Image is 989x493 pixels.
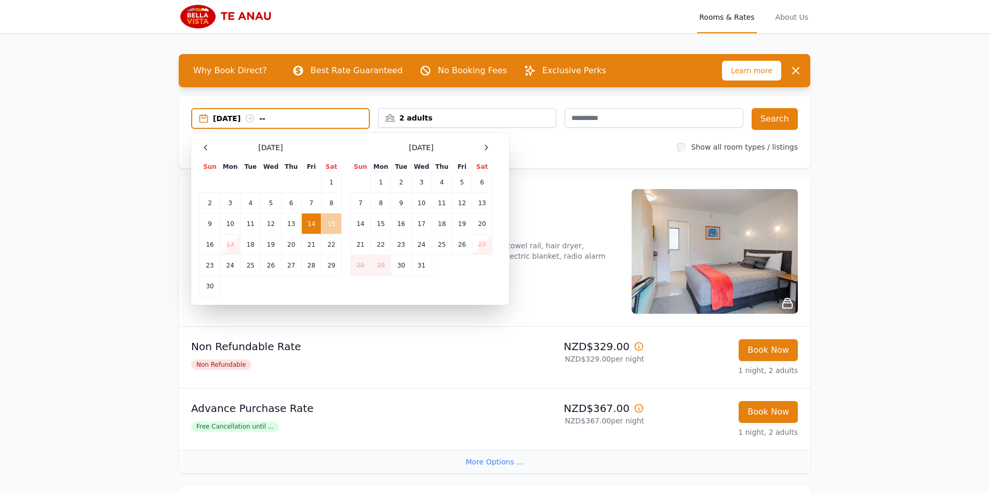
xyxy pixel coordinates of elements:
td: 12 [452,193,472,214]
p: 1 night, 2 adults [652,427,798,437]
td: 18 [240,234,261,255]
td: 16 [200,234,220,255]
td: 14 [301,214,321,234]
div: More Options ... [179,450,810,473]
th: Thu [281,162,301,172]
td: 24 [411,234,432,255]
p: Best Rate Guaranteed [311,64,403,77]
button: Search [752,108,798,130]
td: 30 [200,276,220,297]
p: NZD$329.00 per night [499,354,644,364]
td: 27 [472,234,492,255]
td: 29 [371,255,391,276]
th: Fri [452,162,472,172]
td: 12 [261,214,281,234]
td: 7 [351,193,371,214]
p: Non Refundable Rate [191,339,490,354]
td: 17 [411,214,432,234]
span: Free Cancellation until ... [191,421,279,432]
img: Bella Vista Te Anau [179,4,279,29]
td: 13 [472,193,492,214]
td: 19 [452,214,472,234]
td: 18 [432,214,452,234]
td: 7 [301,193,321,214]
th: Sun [200,162,220,172]
th: Wed [411,162,432,172]
td: 13 [281,214,301,234]
td: 23 [200,255,220,276]
td: 6 [281,193,301,214]
td: 22 [322,234,342,255]
td: 4 [432,172,452,193]
td: 8 [371,193,391,214]
p: No Booking Fees [438,64,507,77]
th: Tue [391,162,411,172]
td: 30 [391,255,411,276]
td: 5 [452,172,472,193]
th: Sat [472,162,492,172]
td: 15 [322,214,342,234]
span: Learn more [722,61,781,81]
label: Show all room types / listings [691,143,798,151]
td: 31 [411,255,432,276]
td: 11 [432,193,452,214]
span: [DATE] [258,142,283,153]
td: 3 [220,193,240,214]
p: NZD$367.00 per night [499,416,644,426]
span: Non Refundable [191,359,251,370]
td: 6 [472,172,492,193]
th: Wed [261,162,281,172]
td: 8 [322,193,342,214]
td: 24 [220,255,240,276]
td: 11 [240,214,261,234]
p: Exclusive Perks [542,64,606,77]
td: 17 [220,234,240,255]
td: 26 [452,234,472,255]
th: Thu [432,162,452,172]
td: 3 [411,172,432,193]
th: Sat [322,162,342,172]
button: Book Now [739,401,798,423]
td: 9 [200,214,220,234]
td: 10 [411,193,432,214]
td: 28 [351,255,371,276]
td: 21 [351,234,371,255]
td: 19 [261,234,281,255]
td: 29 [322,255,342,276]
td: 25 [432,234,452,255]
td: 26 [261,255,281,276]
td: 20 [472,214,492,234]
td: 1 [371,172,391,193]
td: 21 [301,234,321,255]
p: 1 night, 2 adults [652,365,798,376]
span: [DATE] [409,142,433,153]
td: 2 [391,172,411,193]
td: 9 [391,193,411,214]
td: 28 [301,255,321,276]
td: 1 [322,172,342,193]
td: 2 [200,193,220,214]
td: 10 [220,214,240,234]
td: 16 [391,214,411,234]
p: NZD$329.00 [499,339,644,354]
div: 2 adults [379,113,556,123]
p: NZD$367.00 [499,401,644,416]
th: Sun [351,162,371,172]
td: 15 [371,214,391,234]
td: 20 [281,234,301,255]
td: 5 [261,193,281,214]
td: 25 [240,255,261,276]
th: Mon [371,162,391,172]
th: Fri [301,162,321,172]
p: Advance Purchase Rate [191,401,490,416]
td: 4 [240,193,261,214]
td: 14 [351,214,371,234]
th: Mon [220,162,240,172]
div: [DATE] -- [213,113,369,124]
td: 23 [391,234,411,255]
td: 27 [281,255,301,276]
span: Why Book Direct? [185,60,275,81]
button: Book Now [739,339,798,361]
th: Tue [240,162,261,172]
td: 22 [371,234,391,255]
